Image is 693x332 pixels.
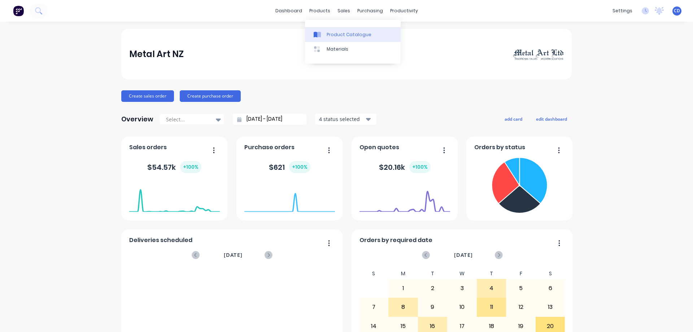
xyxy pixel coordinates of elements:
[305,27,401,42] a: Product Catalogue
[244,143,295,152] span: Purchase orders
[315,114,376,125] button: 4 status selected
[269,161,310,173] div: $ 621
[474,143,525,152] span: Orders by status
[409,161,431,173] div: + 100 %
[500,114,527,124] button: add card
[305,42,401,56] a: Materials
[389,279,418,297] div: 1
[359,298,388,316] div: 7
[477,279,506,297] div: 4
[224,251,243,259] span: [DATE]
[327,31,371,38] div: Product Catalogue
[448,279,476,297] div: 3
[129,236,192,245] span: Deliveries scheduled
[506,279,535,297] div: 5
[289,161,310,173] div: + 100 %
[506,298,535,316] div: 12
[306,5,334,16] div: products
[388,268,418,279] div: M
[454,251,473,259] span: [DATE]
[477,298,506,316] div: 11
[272,5,306,16] a: dashboard
[180,90,241,102] button: Create purchase order
[418,298,447,316] div: 9
[147,161,201,173] div: $ 54.57k
[674,8,680,14] span: CD
[418,268,448,279] div: T
[13,5,24,16] img: Factory
[506,268,536,279] div: F
[129,143,167,152] span: Sales orders
[389,298,418,316] div: 8
[531,114,572,124] button: edit dashboard
[536,268,565,279] div: S
[121,90,174,102] button: Create sales order
[129,47,184,61] div: Metal Art NZ
[319,115,365,123] div: 4 status selected
[513,48,564,60] img: Metal Art NZ
[387,5,422,16] div: productivity
[536,279,565,297] div: 6
[334,5,354,16] div: sales
[359,143,399,152] span: Open quotes
[609,5,636,16] div: settings
[536,298,565,316] div: 13
[379,161,431,173] div: $ 20.16k
[121,112,153,126] div: Overview
[327,46,348,52] div: Materials
[359,268,389,279] div: S
[180,161,201,173] div: + 100 %
[448,298,476,316] div: 10
[418,279,447,297] div: 2
[477,268,506,279] div: T
[354,5,387,16] div: purchasing
[447,268,477,279] div: W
